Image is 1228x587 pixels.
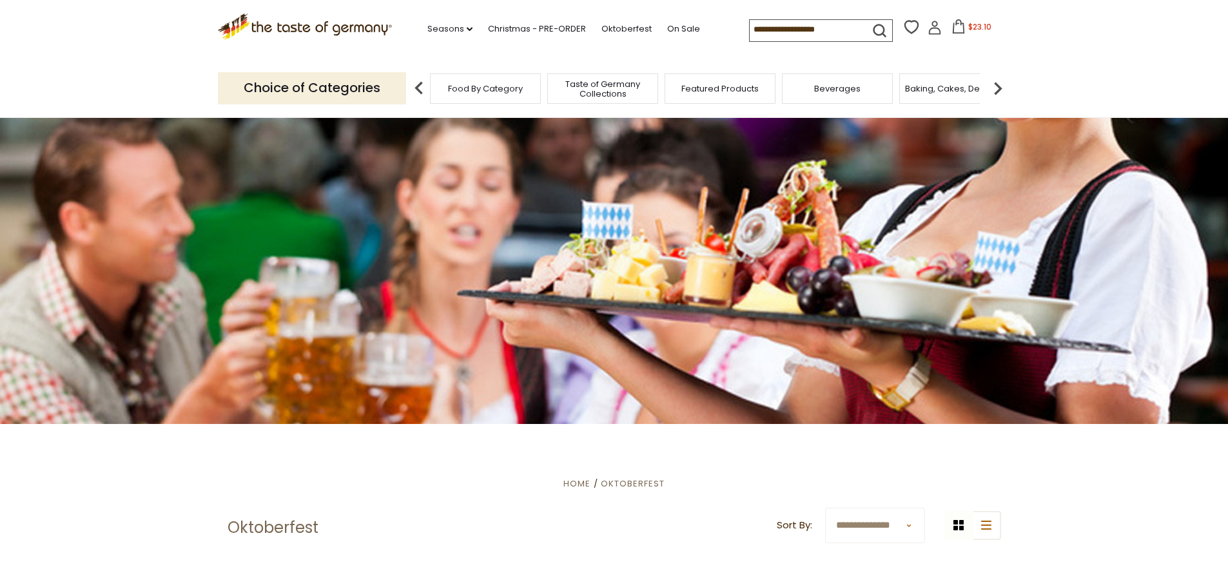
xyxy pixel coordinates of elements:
a: Seasons [427,22,473,36]
a: On Sale [667,22,700,36]
a: Featured Products [681,84,759,93]
img: previous arrow [406,75,432,101]
a: Food By Category [448,84,523,93]
a: Taste of Germany Collections [551,79,654,99]
span: $23.10 [968,21,991,32]
img: next arrow [985,75,1011,101]
a: Christmas - PRE-ORDER [488,22,586,36]
label: Sort By: [777,517,812,534]
a: Oktoberfest [601,22,652,36]
h1: Oktoberfest [228,518,318,537]
p: Choice of Categories [218,72,406,104]
a: Oktoberfest [601,477,665,490]
button: $23.10 [944,19,999,39]
a: Home [563,477,590,490]
a: Baking, Cakes, Desserts [905,84,1005,93]
a: Beverages [814,84,861,93]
